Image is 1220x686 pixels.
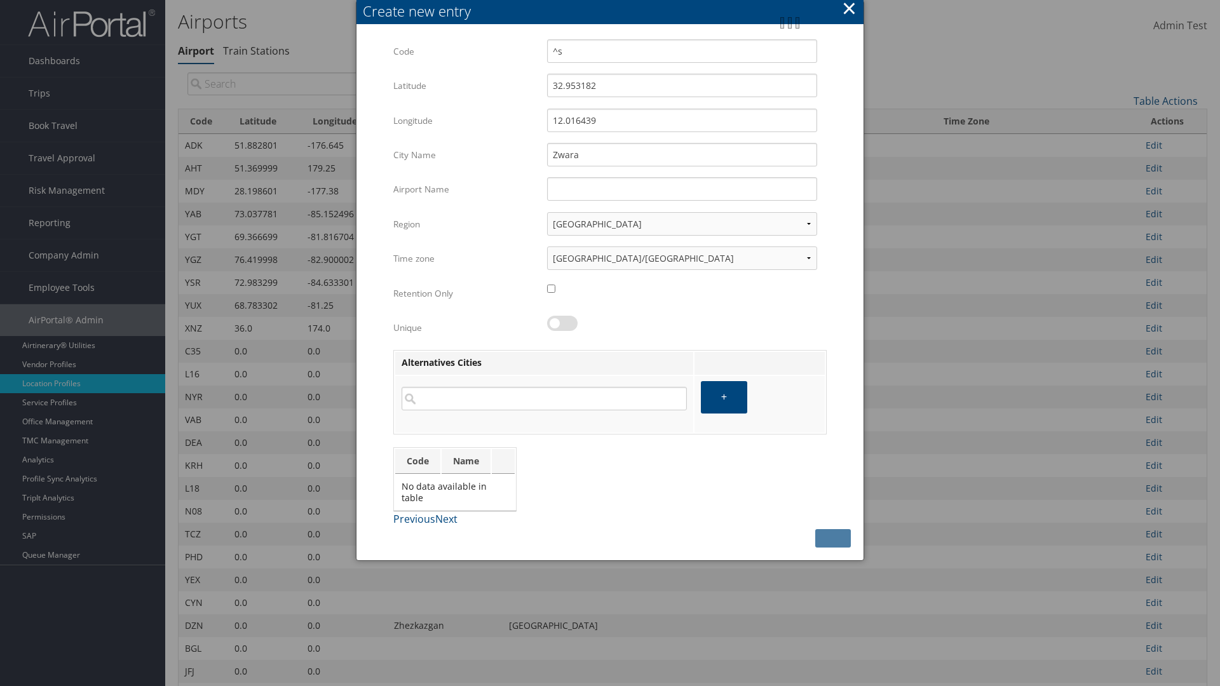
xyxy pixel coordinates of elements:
a: Previous [393,512,435,526]
div: Create new entry [363,1,864,21]
label: Airport Name [393,177,538,201]
a: Next [435,512,457,526]
label: Retention Only [393,281,538,306]
th: : activate to sort column ascending [492,449,515,474]
label: Latitude [393,74,538,98]
label: Longitude [393,109,538,133]
label: Time zone [393,246,538,271]
button: + [701,381,747,414]
label: City Name [393,143,538,167]
label: Region [393,212,538,236]
label: Code [393,39,538,64]
th: Alternatives Cities [395,352,693,375]
td: No data available in table [395,475,515,509]
label: Unique [393,316,538,340]
th: Name: activate to sort column ascending [442,449,491,474]
th: Code: activate to sort column ascending [395,449,440,474]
